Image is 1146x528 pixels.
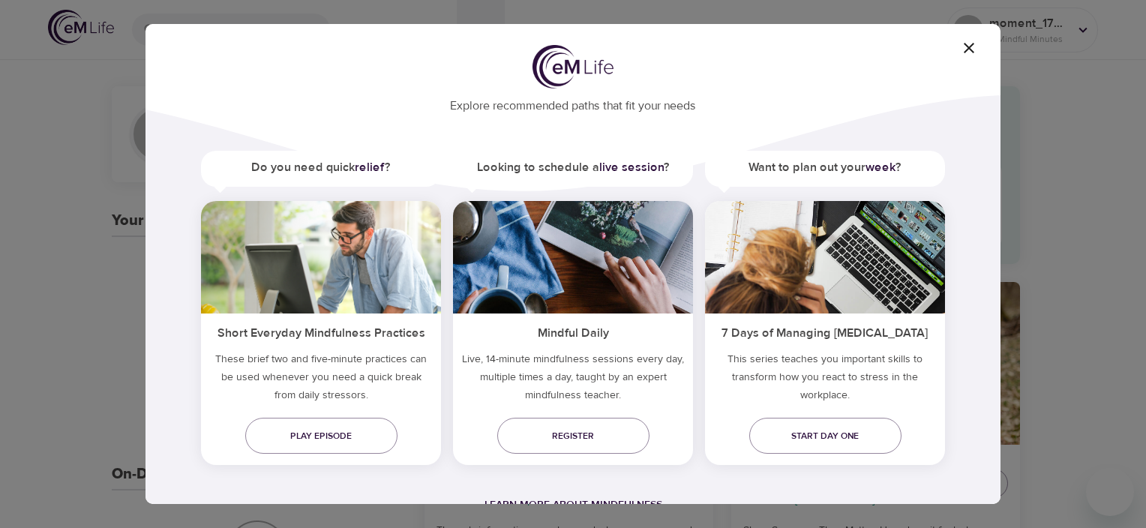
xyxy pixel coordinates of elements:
[201,313,441,350] h5: Short Everyday Mindfulness Practices
[705,313,945,350] h5: 7 Days of Managing [MEDICAL_DATA]
[245,418,397,454] a: Play episode
[497,418,649,454] a: Register
[453,350,693,410] p: Live, 14-minute mindfulness sessions every day, multiple times a day, taught by an expert mindful...
[599,160,664,175] a: live session
[705,201,945,313] img: ims
[201,151,441,184] h5: Do you need quick ?
[532,45,613,88] img: logo
[749,418,901,454] a: Start day one
[705,151,945,184] h5: Want to plan out your ?
[201,350,441,410] h5: These brief two and five-minute practices can be used whenever you need a quick break from daily ...
[705,350,945,410] p: This series teaches you important skills to transform how you react to stress in the workplace.
[355,160,385,175] a: relief
[453,313,693,350] h5: Mindful Daily
[169,88,976,115] p: Explore recommended paths that fit your needs
[453,201,693,313] img: ims
[509,428,637,444] span: Register
[484,498,662,511] a: Learn more about mindfulness
[865,160,895,175] a: week
[201,201,441,313] img: ims
[453,151,693,184] h5: Looking to schedule a ?
[761,428,889,444] span: Start day one
[257,428,385,444] span: Play episode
